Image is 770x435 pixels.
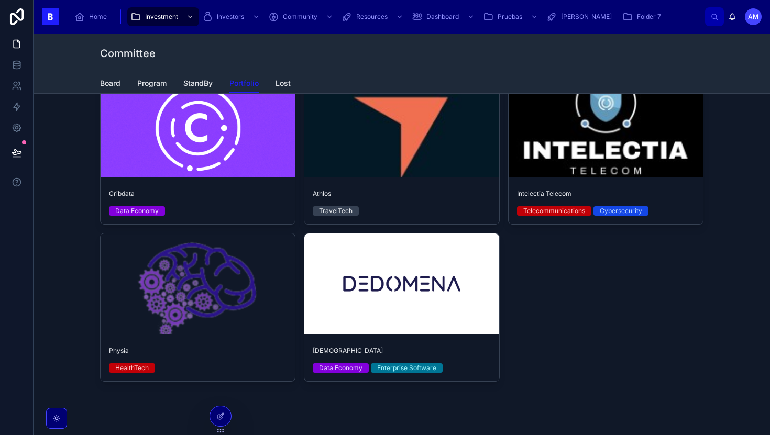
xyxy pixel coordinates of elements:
a: Dashboard [409,7,480,26]
div: image.png [509,76,703,177]
span: AM [748,13,758,21]
a: Home [71,7,114,26]
a: Program [137,74,167,95]
span: Folder 7 [637,13,661,21]
span: Dashboard [426,13,459,21]
span: Physia [109,347,287,355]
a: Pruebas [480,7,543,26]
span: Cribdata [109,189,287,198]
div: Data Economy [319,363,362,373]
a: Lost [276,74,291,95]
a: Investors [199,7,265,26]
span: Pruebas [498,13,522,21]
div: Cribdata.jpg [101,76,295,177]
div: Physia-Logo.png [101,233,295,334]
div: Dedomena_Logo.png [304,233,499,334]
span: Lost [276,78,291,88]
a: AthlosTravelTech [304,76,499,225]
div: Cybersecurity [600,206,642,216]
span: StandBy [183,78,213,88]
span: Investment [145,13,178,21]
a: [PERSON_NAME] [543,7,619,26]
a: Community [265,7,338,26]
a: PhysiaHealthTech [100,233,295,382]
div: Enterprise Software [377,363,436,373]
span: [PERSON_NAME] [561,13,612,21]
a: CribdataData Economy [100,76,295,225]
span: Intelectia Telecom [517,189,695,198]
span: [DEMOGRAPHIC_DATA] [313,347,490,355]
span: Community [283,13,317,21]
a: Board [100,74,120,95]
img: App logo [42,8,59,25]
span: Investors [217,13,244,21]
div: TravelTech [319,206,353,216]
div: image.png [304,76,499,177]
a: Portfolio [229,74,259,94]
a: Intelectia TelecomTelecommunicationsCybersecurity [508,76,703,225]
span: Athlos [313,189,490,198]
a: StandBy [183,74,213,95]
a: Folder 7 [619,7,668,26]
span: Home [89,13,107,21]
a: [DEMOGRAPHIC_DATA]Data EconomyEnterprise Software [304,233,499,382]
div: Data Economy [115,206,159,216]
a: Investment [127,7,199,26]
span: Program [137,78,167,88]
a: Resources [338,7,409,26]
div: Telecommunications [523,206,585,216]
span: Resources [356,13,388,21]
div: HealthTech [115,363,149,373]
div: scrollable content [67,5,705,28]
span: Board [100,78,120,88]
span: Portfolio [229,78,259,88]
h1: Committee [100,46,156,61]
